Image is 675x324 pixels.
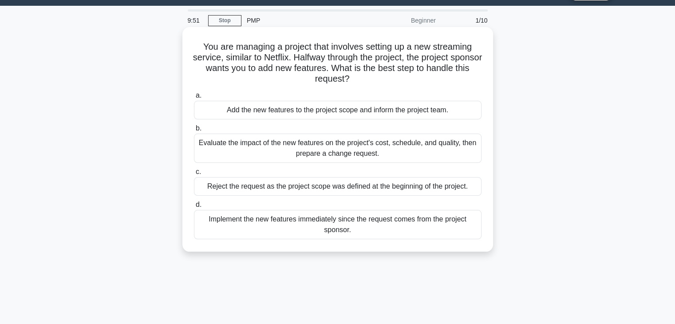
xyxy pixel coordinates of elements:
h5: You are managing a project that involves setting up a new streaming service, similar to Netflix. ... [193,41,482,85]
a: Stop [208,15,241,26]
div: Beginner [363,12,441,29]
div: PMP [241,12,363,29]
span: c. [196,168,201,175]
div: Evaluate the impact of the new features on the project's cost, schedule, and quality, then prepar... [194,134,482,163]
span: b. [196,124,201,132]
div: Implement the new features immediately since the request comes from the project sponsor. [194,210,482,239]
div: 9:51 [182,12,208,29]
div: Add the new features to the project scope and inform the project team. [194,101,482,119]
span: d. [196,201,201,208]
div: 1/10 [441,12,493,29]
div: Reject the request as the project scope was defined at the beginning of the project. [194,177,482,196]
span: a. [196,91,201,99]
